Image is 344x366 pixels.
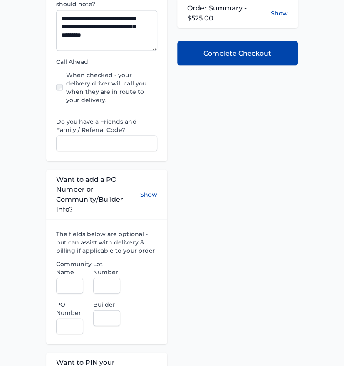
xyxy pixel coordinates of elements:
label: The fields below are optional - but can assist with delivery & billing if applicable to your order [56,229,157,254]
span: Want to add a PO Number or Community/Builder Info? [56,174,140,214]
label: Community Name [56,259,83,276]
span: Complete Checkout [203,48,271,58]
button: Show [140,174,157,214]
label: When checked - your delivery driver will call you when they are in route to your delivery. [66,71,157,104]
label: Do you have a Friends and Family / Referral Code? [56,117,157,134]
label: Call Ahead [56,57,157,66]
label: Builder [93,300,120,308]
span: Order Summary - $525.00 [187,3,271,23]
label: PO Number [56,300,83,317]
button: Complete Checkout [177,41,298,65]
label: Lot Number [93,259,120,276]
button: Show [271,9,288,17]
